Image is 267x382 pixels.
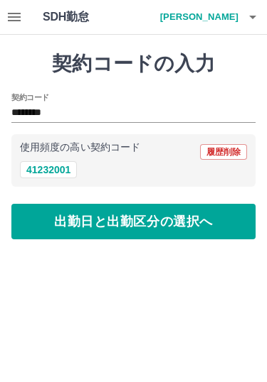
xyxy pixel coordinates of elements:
[11,92,49,103] h2: 契約コード
[200,144,247,160] button: 履歴削除
[11,52,256,76] h1: 契約コードの入力
[20,161,77,178] button: 41232001
[11,204,256,239] button: 出勤日と出勤区分の選択へ
[20,143,140,153] p: 使用頻度の高い契約コード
